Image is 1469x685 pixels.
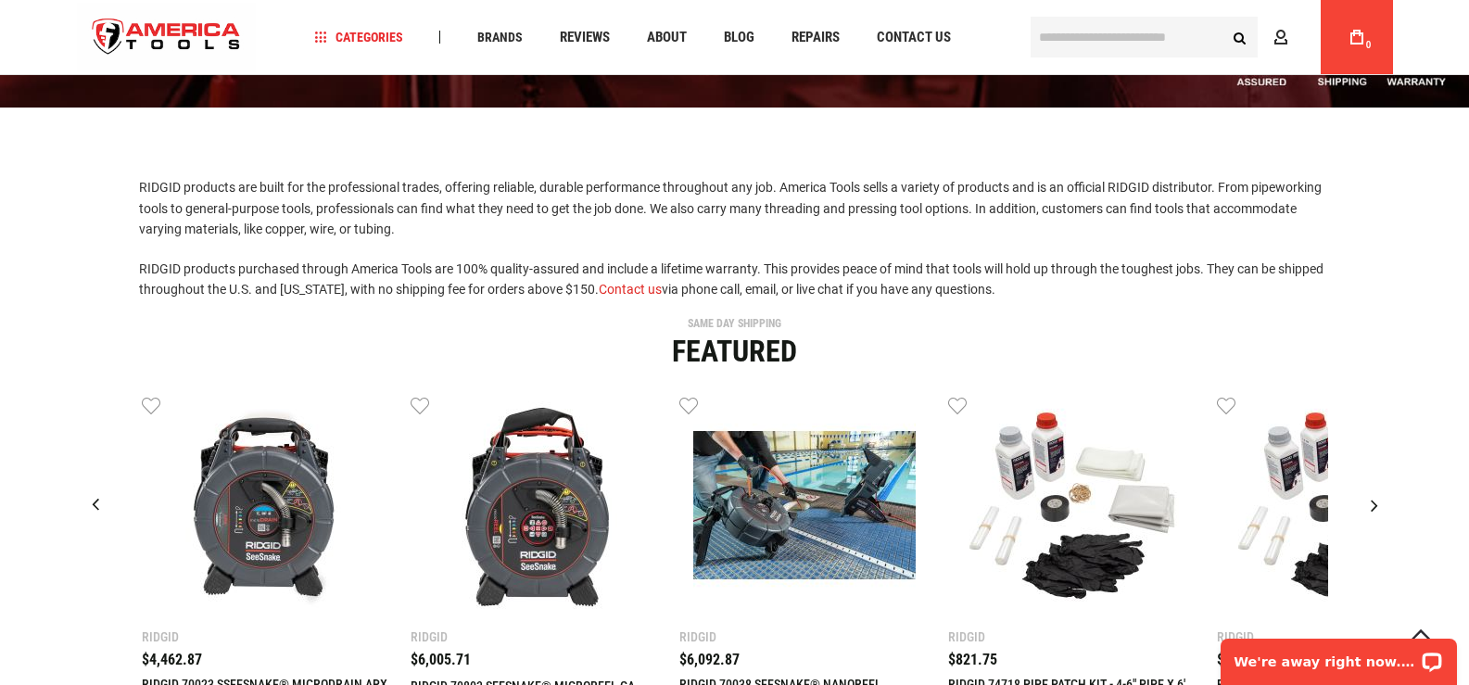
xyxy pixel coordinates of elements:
[1217,394,1467,621] a: RIDGID 74713 PIPE PATCH KIT - 4-6
[962,394,1184,616] img: RIDGID 74718 PIPE PATCH KIT - 4-6
[724,31,754,44] span: Blog
[469,25,531,50] a: Brands
[1209,627,1469,685] iframe: LiveChat chat widget
[411,394,661,621] a: RIDGID 70803 SEESNAKE® MICROREEL CA
[139,259,1330,300] p: RIDGID products purchased through America Tools are 100% quality-assured and include a lifetime w...
[551,25,618,50] a: Reviews
[1222,19,1258,55] button: Search
[142,651,202,668] span: $4,462.87
[948,651,997,668] span: $821.75
[647,31,687,44] span: About
[306,25,412,50] a: Categories
[72,482,119,528] div: Previous slide
[77,3,257,72] a: store logo
[693,394,916,616] img: RIDGID 70038 SEESNAKE® NANOREEL INSPECTION CAMERA
[156,394,378,616] img: RIDGID 70023 SSEESNAKE® MICRODRAIN APX WITH TRUSENSE
[679,394,930,621] a: RIDGID 70038 SEESNAKE® NANOREEL INSPECTION CAMERA
[477,31,523,44] span: Brands
[716,25,763,50] a: Blog
[599,282,662,297] a: Contact us
[72,318,1398,329] div: SAME DAY SHIPPING
[77,3,257,72] img: America Tools
[139,177,1330,239] p: RIDGID products are built for the professional trades, offering reliable, durable performance thr...
[560,31,610,44] span: Reviews
[142,630,392,643] div: Ridgid
[948,394,1198,621] a: RIDGID 74718 PIPE PATCH KIT - 4-6
[142,394,392,621] a: RIDGID 70023 SSEESNAKE® MICRODRAIN APX WITH TRUSENSE
[411,651,471,668] span: $6,005.71
[424,394,647,616] img: RIDGID 70803 SEESNAKE® MICROREEL CA
[639,25,695,50] a: About
[1351,482,1398,528] div: Next slide
[314,31,403,44] span: Categories
[411,630,661,643] div: Ridgid
[877,31,951,44] span: Contact Us
[868,25,959,50] a: Contact Us
[1366,40,1372,50] span: 0
[791,31,840,44] span: Repairs
[1231,394,1453,616] img: RIDGID 74713 PIPE PATCH KIT - 4-6
[679,630,930,643] div: Ridgid
[72,336,1398,366] div: Featured
[783,25,848,50] a: Repairs
[948,630,1198,643] div: Ridgid
[679,651,740,668] span: $6,092.87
